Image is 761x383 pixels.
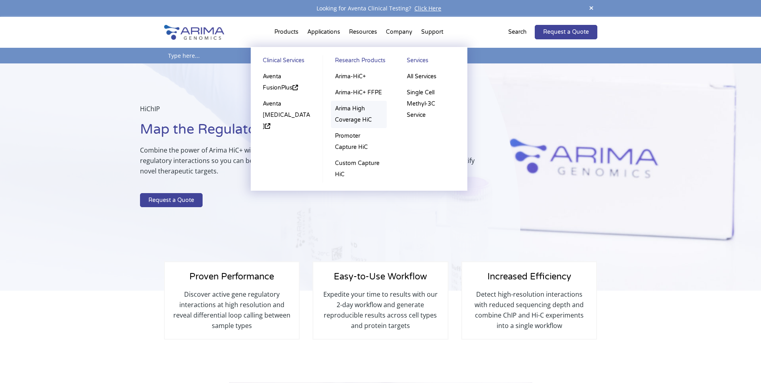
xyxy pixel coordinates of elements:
[9,174,81,181] span: Arima Bioinformatics Platform
[164,3,597,14] div: Looking for Aventa Clinical Testing?
[140,120,480,145] h1: Map the Regulatory Landscape with HiChIP
[9,122,40,129] span: Capture Hi-C
[259,96,315,134] a: Aventa [MEDICAL_DATA]
[140,104,480,120] p: HiChIP
[9,185,23,192] span: Other
[2,185,7,190] input: Other
[178,164,183,169] input: Other
[535,25,597,39] a: Request a Quote
[259,55,315,69] a: Clinical Services
[176,66,188,73] span: State
[321,289,439,331] p: Expedite your time to results with our 2-day workflow and generate reproducible results across ce...
[411,4,444,12] a: Click Here
[2,154,7,159] input: Single-Cell Methyl-3C
[2,175,7,180] input: Arima Bioinformatics Platform
[164,25,224,40] img: Arima-Genomics-logo
[331,85,387,101] a: Arima-HiC+ FFPE
[176,99,246,106] span: What is your area of interest?
[185,164,199,171] span: Other
[178,154,183,159] input: Structural Variant Discovery
[2,112,7,117] input: Hi-C
[185,112,229,119] span: Genome Assembly
[403,55,459,69] a: Services
[2,133,7,138] input: High Coverage Hi-C
[331,55,387,69] a: Research Products
[140,193,203,208] a: Request a Quote
[331,128,387,155] a: Promoter Capture HiC
[331,155,387,183] a: Custom Capture HiC
[2,164,7,169] input: Library Prep
[173,289,291,331] p: Discover active gene regulatory interactions at high resolution and reveal differential loop call...
[9,112,19,119] span: Hi-C
[331,101,387,128] a: Arima High Coverage HiC
[178,112,183,117] input: Genome Assembly
[140,145,480,183] p: Combine the power of Arima HiC+ with chromatin immunoprecipitation (ChIP) to discover active gene...
[2,122,7,128] input: Capture Hi-C
[189,271,274,282] span: Proven Performance
[9,132,55,140] span: High Coverage Hi-C
[487,271,571,282] span: Increased Efficiency
[178,122,183,128] input: Gene Regulation
[185,153,252,161] span: Structural Variant Discovery
[470,289,588,331] p: Detect high-resolution interactions with reduced sequencing depth and combine ChIP and Hi-C exper...
[178,133,183,138] input: Epigenetics
[331,69,387,85] a: Arima-HiC+
[403,69,459,85] a: All Services
[185,132,212,140] span: Epigenetics
[185,122,224,129] span: Gene Regulation
[9,164,39,171] span: Library Prep
[334,271,427,282] span: Easy-to-Use Workflow
[178,143,183,149] input: Human Health
[164,48,597,63] input: Type here...
[9,143,40,150] span: Hi-C for FFPE
[259,69,315,96] a: Aventa FusionPlus
[176,0,201,8] span: Last name
[185,143,220,150] span: Human Health
[508,27,527,37] p: Search
[403,85,459,123] a: Single Cell Methyl-3C Service
[9,153,59,161] span: Single-Cell Methyl-3C
[2,143,7,149] input: Hi-C for FFPE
